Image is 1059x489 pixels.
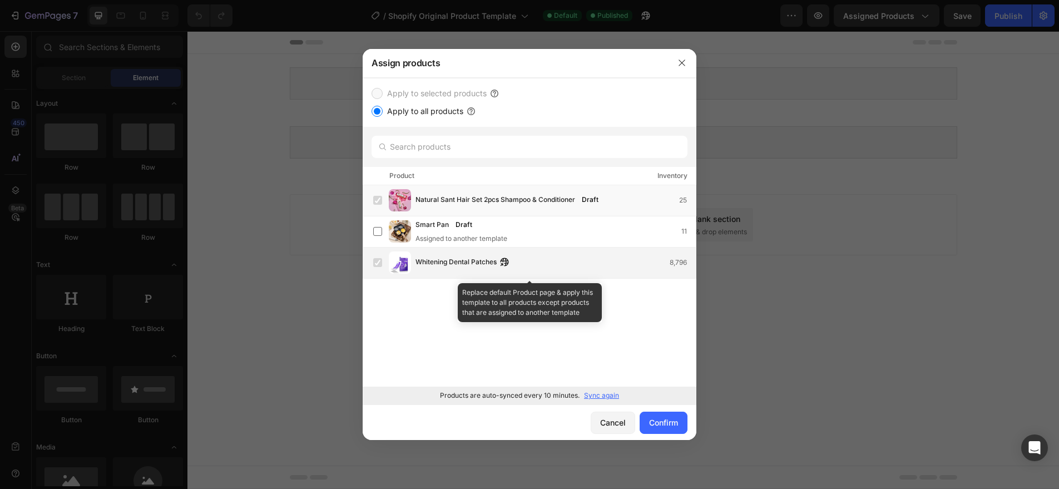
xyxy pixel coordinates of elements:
div: 11 [681,226,696,237]
span: then drag & drop elements [477,196,560,206]
label: Apply to selected products [383,87,487,100]
div: Draft [451,219,477,230]
div: Generate layout [403,182,462,194]
button: Cancel [591,412,635,434]
span: Natural Sant Hair Set 2pcs Shampoo & Conditioner [415,194,575,206]
p: Products are auto-synced every 10 minutes. [440,391,580,401]
button: Confirm [640,412,687,434]
div: Draft [577,194,603,205]
div: Open Intercom Messenger [1021,434,1048,461]
span: Related products [415,105,474,118]
div: Choose templates [316,182,383,194]
img: product-img [389,251,411,274]
span: from URL or image [402,196,462,206]
label: Apply to all products [383,105,463,118]
div: Inventory [657,170,687,181]
div: Confirm [649,417,678,428]
img: product-img [389,189,411,211]
span: Whitening Dental Patches [415,256,497,269]
div: Product [389,170,414,181]
span: Product information [411,46,478,59]
div: 25 [679,195,696,206]
div: Assigned to another template [415,234,507,244]
div: Add blank section [485,182,553,194]
div: Cancel [600,417,626,428]
div: 8,796 [670,257,696,268]
p: Sync again [584,391,619,401]
div: Assign products [363,48,667,77]
span: Add section [409,157,462,169]
div: /> [363,78,696,404]
span: Smart Pan [415,219,449,231]
span: inspired by CRO experts [311,196,387,206]
input: Search products [372,136,687,158]
img: product-img [389,220,411,243]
